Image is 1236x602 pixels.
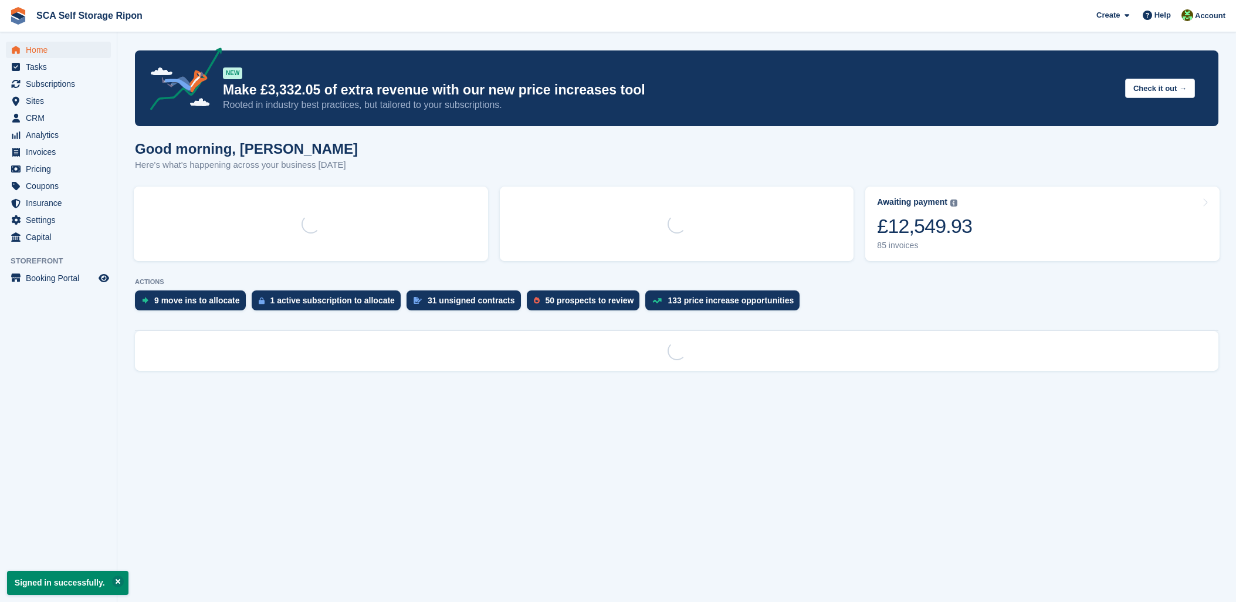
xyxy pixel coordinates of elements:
[877,197,947,207] div: Awaiting payment
[26,161,96,177] span: Pricing
[645,290,805,316] a: 133 price increase opportunities
[135,278,1218,286] p: ACTIONS
[26,178,96,194] span: Coupons
[32,6,147,25] a: SCA Self Storage Ripon
[6,42,111,58] a: menu
[26,144,96,160] span: Invoices
[414,297,422,304] img: contract_signature_icon-13c848040528278c33f63329250d36e43548de30e8caae1d1a13099fd9432cc5.svg
[135,290,252,316] a: 9 move ins to allocate
[140,48,222,114] img: price-adjustments-announcement-icon-8257ccfd72463d97f412b2fc003d46551f7dbcb40ab6d574587a9cd5c0d94...
[527,290,646,316] a: 50 prospects to review
[6,195,111,211] a: menu
[428,296,515,305] div: 31 unsigned contracts
[223,82,1116,99] p: Make £3,332.05 of extra revenue with our new price increases tool
[6,270,111,286] a: menu
[1125,79,1195,98] button: Check it out →
[26,42,96,58] span: Home
[6,144,111,160] a: menu
[252,290,407,316] a: 1 active subscription to allocate
[7,571,128,595] p: Signed in successfully.
[154,296,240,305] div: 9 move ins to allocate
[877,241,972,251] div: 85 invoices
[223,99,1116,111] p: Rooted in industry best practices, but tailored to your subscriptions.
[6,127,111,143] a: menu
[534,297,540,304] img: prospect-51fa495bee0391a8d652442698ab0144808aea92771e9ea1ae160a38d050c398.svg
[6,178,111,194] a: menu
[26,59,96,75] span: Tasks
[6,93,111,109] a: menu
[1195,10,1225,22] span: Account
[135,158,358,172] p: Here's what's happening across your business [DATE]
[259,297,265,305] img: active_subscription_to_allocate_icon-d502201f5373d7db506a760aba3b589e785aa758c864c3986d89f69b8ff3...
[26,93,96,109] span: Sites
[877,214,972,238] div: £12,549.93
[6,212,111,228] a: menu
[26,76,96,92] span: Subscriptions
[26,212,96,228] span: Settings
[142,297,148,304] img: move_ins_to_allocate_icon-fdf77a2bb77ea45bf5b3d319d69a93e2d87916cf1d5bf7949dd705db3b84f3ca.svg
[26,110,96,126] span: CRM
[26,195,96,211] span: Insurance
[9,7,27,25] img: stora-icon-8386f47178a22dfd0bd8f6a31ec36ba5ce8667c1dd55bd0f319d3a0aa187defe.svg
[546,296,634,305] div: 50 prospects to review
[223,67,242,79] div: NEW
[26,270,96,286] span: Booking Portal
[1096,9,1120,21] span: Create
[135,141,358,157] h1: Good morning, [PERSON_NAME]
[97,271,111,285] a: Preview store
[6,110,111,126] a: menu
[26,127,96,143] span: Analytics
[6,59,111,75] a: menu
[1181,9,1193,21] img: Kelly Neesham
[270,296,395,305] div: 1 active subscription to allocate
[652,298,662,303] img: price_increase_opportunities-93ffe204e8149a01c8c9dc8f82e8f89637d9d84a8eef4429ea346261dce0b2c0.svg
[6,229,111,245] a: menu
[668,296,794,305] div: 133 price increase opportunities
[865,187,1220,261] a: Awaiting payment £12,549.93 85 invoices
[26,229,96,245] span: Capital
[407,290,527,316] a: 31 unsigned contracts
[1154,9,1171,21] span: Help
[950,199,957,207] img: icon-info-grey-7440780725fd019a000dd9b08b2336e03edf1995a4989e88bcd33f0948082b44.svg
[6,161,111,177] a: menu
[6,76,111,92] a: menu
[11,255,117,267] span: Storefront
